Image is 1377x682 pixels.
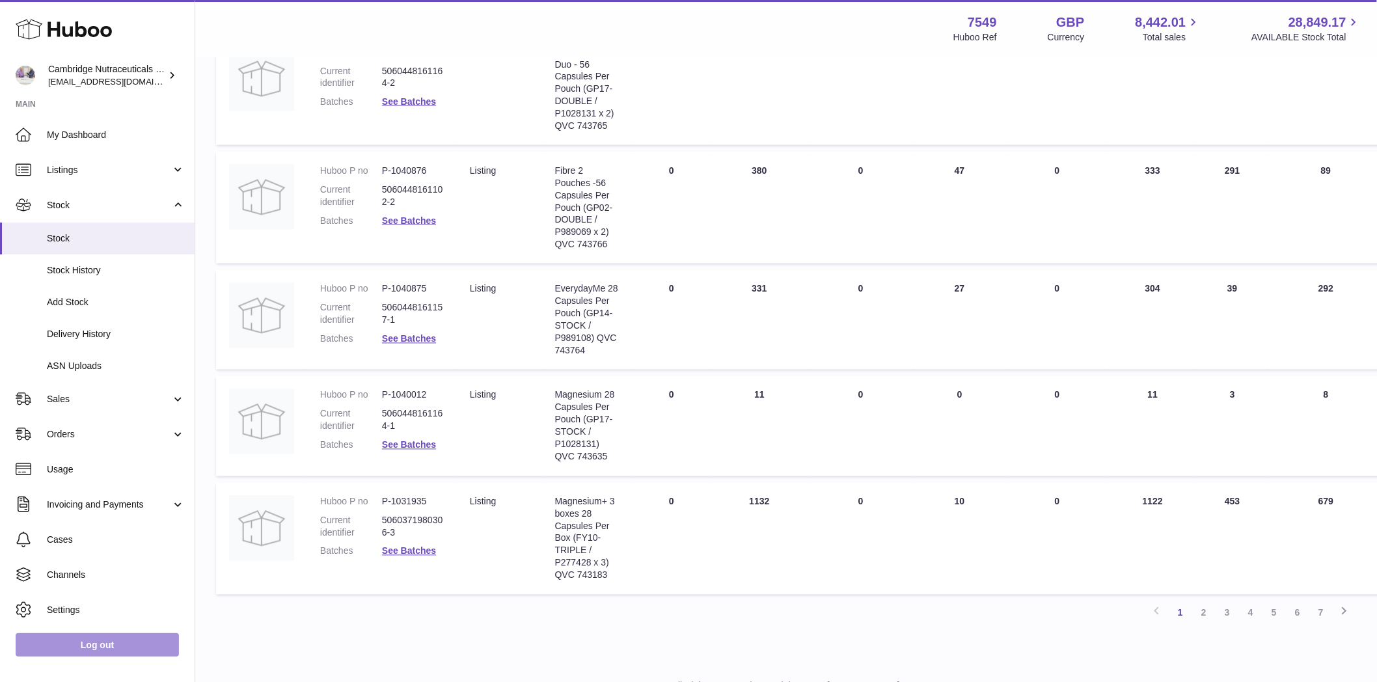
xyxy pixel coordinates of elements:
[16,66,35,85] img: qvc@camnutra.com
[1056,14,1084,31] strong: GBP
[711,270,808,370] td: 331
[711,33,808,145] td: 182
[711,376,808,476] td: 11
[1109,376,1197,476] td: 11
[1136,14,1186,31] span: 8,442.01
[382,496,444,508] dd: P-1031935
[382,440,436,450] a: See Batches
[808,376,914,476] td: 0
[555,389,620,463] div: Magnesium 28 Capsules Per Pouch (GP17-STOCK / P1028131) QVC 743635
[47,264,185,277] span: Stock History
[48,76,191,87] span: [EMAIL_ADDRESS][DOMAIN_NAME]
[711,483,808,595] td: 1132
[1136,14,1201,44] a: 8,442.01 Total sales
[1288,14,1346,31] span: 28,849.17
[470,284,496,294] span: listing
[229,165,294,230] img: product image
[808,270,914,370] td: 0
[1197,376,1268,476] td: 3
[47,129,185,141] span: My Dashboard
[47,360,185,372] span: ASN Uploads
[229,46,294,111] img: product image
[229,389,294,454] img: product image
[320,65,382,90] dt: Current identifier
[470,497,496,507] span: listing
[808,152,914,264] td: 0
[382,389,444,402] dd: P-1040012
[320,96,382,108] dt: Batches
[1216,601,1239,625] a: 3
[555,283,620,357] div: EverydayMe 28 Capsules Per Pouch (GP14-STOCK / P989108) QVC 743764
[1197,483,1268,595] td: 453
[1309,601,1333,625] a: 7
[1055,165,1060,176] span: 0
[1055,390,1060,400] span: 0
[1109,483,1197,595] td: 1122
[1197,33,1268,145] td: 2
[633,270,711,370] td: 0
[320,283,382,295] dt: Huboo P no
[16,633,179,657] a: Log out
[968,14,997,31] strong: 7549
[914,33,1006,145] td: 0
[1055,497,1060,507] span: 0
[914,152,1006,264] td: 47
[47,428,171,441] span: Orders
[382,65,444,90] dd: 5060448161164-2
[382,165,444,177] dd: P-1040876
[320,333,382,346] dt: Batches
[1251,31,1361,44] span: AVAILABLE Stock Total
[1262,601,1286,625] a: 5
[47,296,185,308] span: Add Stock
[1169,601,1192,625] a: 1
[382,334,436,344] a: See Batches
[320,165,382,177] dt: Huboo P no
[1239,601,1262,625] a: 4
[1192,601,1216,625] a: 2
[47,199,171,211] span: Stock
[382,408,444,433] dd: 5060448161164-1
[555,165,620,251] div: Fibre 2 Pouches -56 Capsules Per Pouch (GP02-DOUBLE / P989069 x 2) QVC 743766
[382,184,444,208] dd: 5060448161102-2
[555,496,620,582] div: Magnesium+ 3 boxes 28 Capsules Per Box (FY10-TRIPLE / P277428 x 3) QVC 743183
[47,328,185,340] span: Delivery History
[808,33,914,145] td: 0
[1251,14,1361,44] a: 28,849.17 AVAILABLE Stock Total
[47,498,171,511] span: Invoicing and Payments
[47,164,171,176] span: Listings
[633,483,711,595] td: 0
[320,496,382,508] dt: Huboo P no
[320,215,382,227] dt: Batches
[1197,152,1268,264] td: 291
[914,270,1006,370] td: 27
[48,63,165,88] div: Cambridge Nutraceuticals Ltd
[320,302,382,327] dt: Current identifier
[382,96,436,107] a: See Batches
[1055,284,1060,294] span: 0
[1286,601,1309,625] a: 6
[47,232,185,245] span: Stock
[914,376,1006,476] td: 0
[320,184,382,208] dt: Current identifier
[953,31,997,44] div: Huboo Ref
[1109,33,1197,145] td: 182
[320,408,382,433] dt: Current identifier
[1048,31,1085,44] div: Currency
[1109,152,1197,264] td: 333
[229,283,294,348] img: product image
[47,534,185,546] span: Cases
[382,302,444,327] dd: 5060448161157-1
[320,389,382,402] dt: Huboo P no
[382,515,444,539] dd: 5060371980306-3
[633,152,711,264] td: 0
[633,33,711,145] td: 0
[914,483,1006,595] td: 10
[382,215,436,226] a: See Batches
[382,283,444,295] dd: P-1040875
[808,483,914,595] td: 0
[47,463,185,476] span: Usage
[320,515,382,539] dt: Current identifier
[320,545,382,558] dt: Batches
[47,604,185,616] span: Settings
[382,546,436,556] a: See Batches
